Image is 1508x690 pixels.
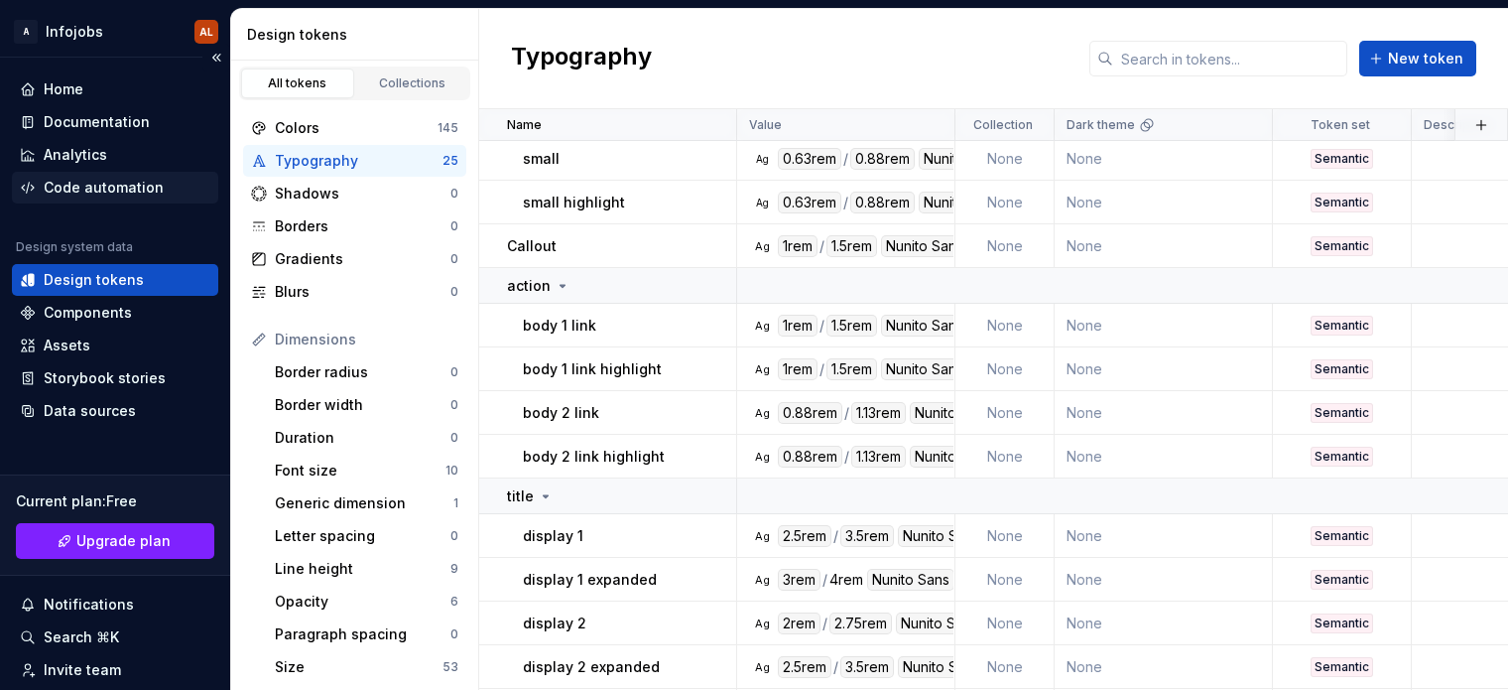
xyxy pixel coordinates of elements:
[243,178,466,209] a: Shadows0
[819,358,824,380] div: /
[754,616,770,631] div: Ag
[267,553,466,585] a: Line height9
[275,118,438,138] div: Colors
[833,525,838,547] div: /
[523,149,560,169] p: small
[1311,117,1370,133] p: Token set
[16,239,133,255] div: Design system data
[844,446,849,468] div: /
[754,238,770,254] div: Ag
[754,659,770,675] div: Ag
[450,626,458,642] div: 0
[450,218,458,234] div: 0
[778,569,820,591] div: 3rem
[44,178,164,198] div: Code automation
[76,531,171,551] span: Upgrade plan
[450,594,458,610] div: 6
[12,73,218,105] a: Home
[16,491,214,511] div: Current plan : Free
[275,216,450,236] div: Borders
[778,315,817,337] div: 1rem
[450,528,458,544] div: 0
[778,402,842,424] div: 0.88rem
[1113,41,1347,76] input: Search in tokens...
[754,361,770,377] div: Ag
[12,330,218,361] a: Assets
[910,446,997,468] div: Nunito Sans
[267,619,466,650] a: Paragraph spacing0
[840,525,894,547] div: 3.5rem
[523,403,599,423] p: body 2 link
[1055,224,1273,268] td: None
[955,514,1055,558] td: None
[955,224,1055,268] td: None
[363,75,462,91] div: Collections
[275,184,450,204] div: Shadows
[275,428,450,448] div: Duration
[881,235,968,257] div: Nunito Sans
[1311,447,1373,467] div: Semantic
[1311,403,1373,423] div: Semantic
[1055,304,1273,347] td: None
[507,486,534,506] p: title
[1311,316,1373,336] div: Semantic
[12,106,218,138] a: Documentation
[202,44,230,71] button: Collapse sidebar
[973,117,1033,133] p: Collection
[12,621,218,653] button: Search ⌘K
[44,595,134,615] div: Notifications
[778,148,841,170] div: 0.63rem
[44,303,132,323] div: Components
[275,624,450,644] div: Paragraph spacing
[844,402,849,424] div: /
[46,22,103,42] div: Infojobs
[12,362,218,394] a: Storybook stories
[450,186,458,202] div: 0
[14,20,38,44] div: A
[1311,526,1373,546] div: Semantic
[778,446,842,468] div: 0.88rem
[243,112,466,144] a: Colors145
[826,315,877,337] div: 1.5rem
[523,193,625,212] p: small highlight
[919,148,1006,170] div: Nunito Sans
[826,358,877,380] div: 1.5rem
[199,24,213,40] div: AL
[248,75,347,91] div: All tokens
[1055,514,1273,558] td: None
[1311,359,1373,379] div: Semantic
[243,210,466,242] a: Borders0
[1359,41,1476,76] button: New token
[1055,435,1273,479] td: None
[1311,614,1373,633] div: Semantic
[44,112,150,132] div: Documentation
[44,660,121,680] div: Invite team
[1055,181,1273,224] td: None
[275,657,442,677] div: Size
[955,558,1055,602] td: None
[267,356,466,388] a: Border radius0
[267,586,466,618] a: Opacity6
[754,195,770,210] div: Ag
[754,405,770,421] div: Ag
[1388,49,1463,69] span: New token
[12,297,218,329] a: Components
[919,192,1006,213] div: Nunito Sans
[507,236,557,256] p: Callout
[754,572,770,588] div: Ag
[275,461,445,481] div: Font size
[829,569,863,591] div: 4rem
[523,447,665,467] p: body 2 link highlight
[819,235,824,257] div: /
[1311,657,1373,677] div: Semantic
[523,526,583,546] p: display 1
[955,347,1055,391] td: None
[275,282,450,302] div: Blurs
[267,520,466,552] a: Letter spacing0
[523,316,596,336] p: body 1 link
[445,463,458,479] div: 10
[843,192,848,213] div: /
[243,243,466,275] a: Gradients0
[267,651,466,683] a: Size53
[44,270,144,290] div: Design tokens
